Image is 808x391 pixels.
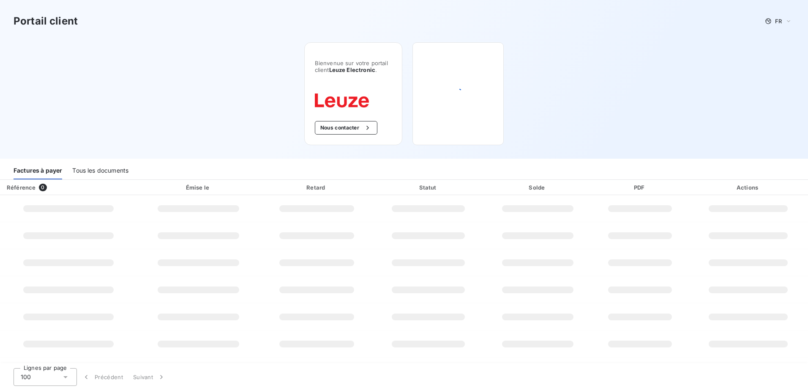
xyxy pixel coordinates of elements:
[315,60,392,73] span: Bienvenue sur votre portail client .
[315,94,369,107] img: Company logo
[775,18,782,25] span: FR
[128,368,171,386] button: Suivant
[14,162,62,179] div: Factures à payer
[329,66,375,73] span: Leuze Electronic
[262,183,371,192] div: Retard
[77,368,128,386] button: Précédent
[14,14,78,29] h3: Portail client
[7,184,35,191] div: Référence
[315,121,377,135] button: Nous contacter
[21,373,31,381] span: 100
[139,183,259,192] div: Émise le
[486,183,590,192] div: Solde
[593,183,687,192] div: PDF
[690,183,806,192] div: Actions
[72,162,128,179] div: Tous les documents
[39,184,46,191] span: 0
[375,183,482,192] div: Statut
